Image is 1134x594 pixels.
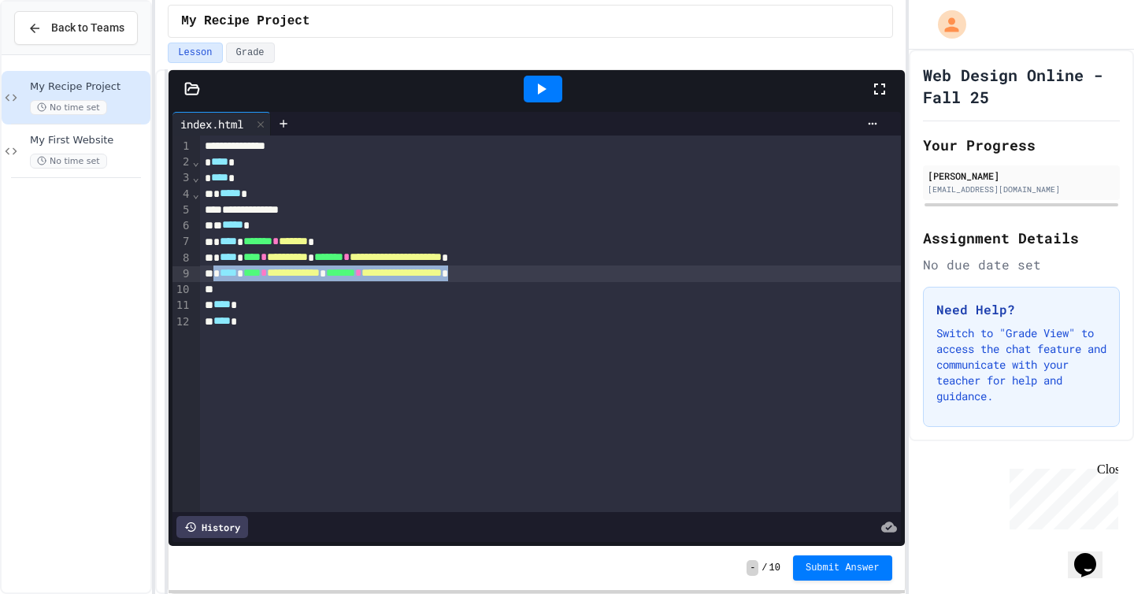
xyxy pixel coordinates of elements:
div: 3 [172,170,192,186]
span: My Recipe Project [30,80,147,94]
div: 5 [172,202,192,218]
div: index.html [172,112,271,136]
div: 6 [172,218,192,234]
button: Lesson [168,43,222,63]
button: Grade [226,43,275,63]
div: 8 [172,251,192,266]
span: Submit Answer [806,562,880,574]
iframe: chat widget [1003,462,1118,529]
span: My Recipe Project [181,12,309,31]
span: No time set [30,100,107,115]
span: Fold line [192,187,200,200]
span: Back to Teams [51,20,124,36]
div: index.html [172,116,251,132]
div: 9 [172,266,192,282]
span: My First Website [30,134,147,147]
div: 10 [172,282,192,298]
iframe: chat widget [1068,531,1118,578]
h2: Assignment Details [923,227,1120,249]
div: 11 [172,298,192,314]
div: No due date set [923,255,1120,274]
span: Fold line [192,155,200,168]
span: - [747,560,758,576]
h2: Your Progress [923,134,1120,156]
span: / [762,562,767,574]
div: Chat with us now!Close [6,6,109,100]
h1: Web Design Online - Fall 25 [923,64,1120,108]
span: 10 [769,562,780,574]
div: History [176,516,248,538]
span: No time set [30,154,107,169]
div: [EMAIL_ADDRESS][DOMAIN_NAME] [928,184,1115,195]
div: My Account [921,6,970,43]
div: 4 [172,187,192,202]
div: 2 [172,154,192,170]
h3: Need Help? [936,300,1106,319]
div: 12 [172,314,192,330]
p: Switch to "Grade View" to access the chat feature and communicate with your teacher for help and ... [936,325,1106,404]
div: [PERSON_NAME] [928,169,1115,183]
button: Submit Answer [793,555,892,581]
div: 1 [172,139,192,154]
button: Back to Teams [14,11,138,45]
span: Fold line [192,171,200,184]
div: 7 [172,234,192,250]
